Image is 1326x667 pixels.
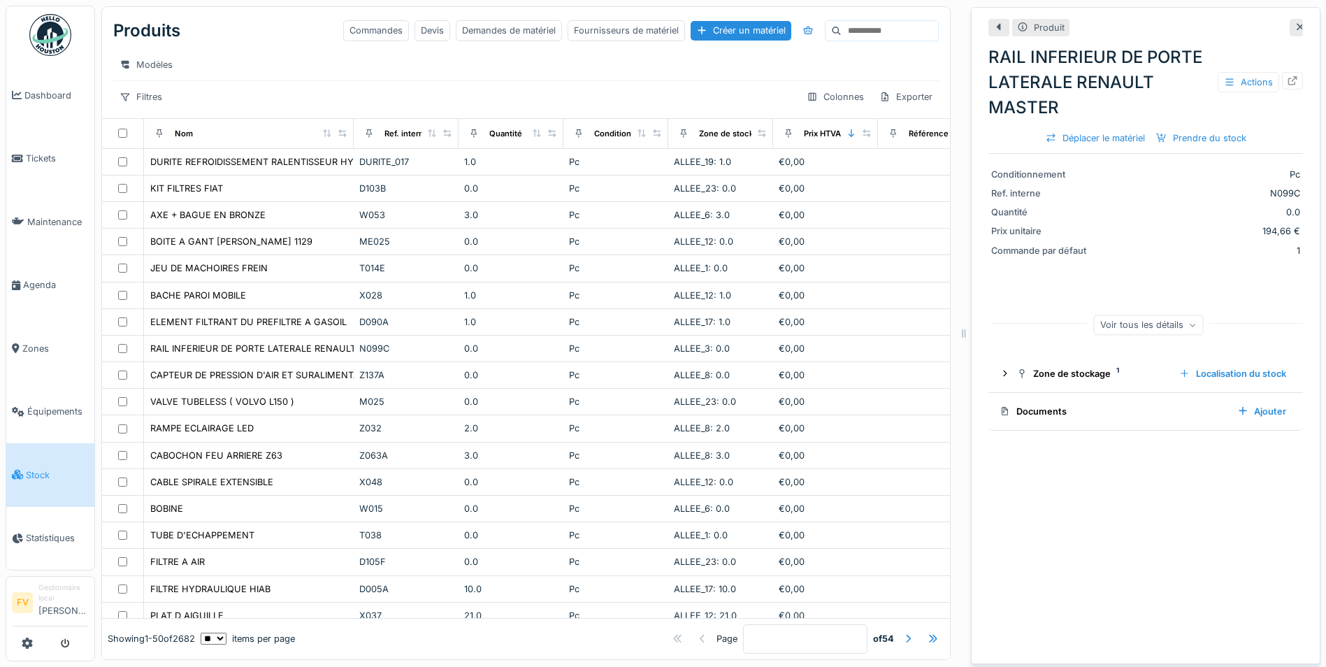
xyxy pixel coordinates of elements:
[26,468,89,482] span: Stock
[991,224,1096,238] div: Prix unitaire
[674,343,730,354] span: ALLEE_3: 0.0
[569,289,663,302] div: Pc
[464,342,558,355] div: 0.0
[569,475,663,489] div: Pc
[113,13,180,49] div: Produits
[674,157,731,167] span: ALLEE_19: 1.0
[674,263,728,273] span: ALLEE_1: 0.0
[464,502,558,515] div: 0.0
[22,342,89,355] span: Zones
[359,155,453,168] div: DURITE_017
[415,20,450,41] div: Devis
[150,475,273,489] div: CABLE SPIRALE EXTENSIBLE
[1102,206,1300,219] div: 0.0
[569,609,663,622] div: Pc
[594,128,661,140] div: Conditionnement
[150,555,205,568] div: FILTRE A AIR
[674,503,730,514] span: ALLEE_6: 0.0
[113,87,168,107] div: Filtres
[359,342,453,355] div: N099C
[674,557,736,567] span: ALLEE_23: 0.0
[779,315,872,329] div: €0,00
[464,315,558,329] div: 1.0
[994,361,1297,387] summary: Zone de stockage1Localisation du stock
[464,235,558,248] div: 0.0
[779,182,872,195] div: €0,00
[150,261,268,275] div: JEU DE MACHOIRES FREIN
[779,208,872,222] div: €0,00
[6,190,94,254] a: Maintenance
[12,592,33,613] li: FV
[464,529,558,542] div: 0.0
[1174,364,1292,383] div: Localisation du stock
[150,502,183,515] div: BOBINE
[150,368,416,382] div: CAPTEUR DE PRESSION D'AIR ET SURALIMENTATION ( MAP )
[113,55,179,75] div: Modèles
[359,582,453,596] div: D005A
[464,155,558,168] div: 1.0
[150,395,294,408] div: VALVE TUBELESS ( VOLVO L150 )
[991,187,1096,200] div: Ref. interne
[779,235,872,248] div: €0,00
[569,315,663,329] div: Pc
[569,449,663,462] div: Pc
[6,507,94,571] a: Statistiques
[674,183,736,194] span: ALLEE_23: 0.0
[359,235,453,248] div: ME025
[674,236,733,247] span: ALLEE_12: 0.0
[150,422,254,435] div: RAMPE ECLAIRAGE LED
[23,278,89,292] span: Agenda
[1102,244,1300,257] div: 1
[150,289,246,302] div: BACHE PAROI MOBILE
[6,317,94,380] a: Zones
[779,368,872,382] div: €0,00
[359,368,453,382] div: Z137A
[464,555,558,568] div: 0.0
[568,20,685,41] div: Fournisseurs de matériel
[873,87,939,107] div: Exporter
[674,450,730,461] span: ALLEE_8: 3.0
[1102,168,1300,181] div: Pc
[909,128,1000,140] div: Référence constructeur
[569,155,663,168] div: Pc
[779,449,872,462] div: €0,00
[343,20,409,41] div: Commandes
[27,405,89,418] span: Équipements
[359,208,453,222] div: W053
[150,609,224,622] div: PLAT D AIGUILLE
[991,206,1096,219] div: Quantité
[6,254,94,317] a: Agenda
[359,261,453,275] div: T014E
[150,529,254,542] div: TUBE D'ECHAPPEMENT
[150,315,347,329] div: ELEMENT FILTRANT DU PREFILTRE A GASOIL
[108,632,195,645] div: Showing 1 - 50 of 2682
[1232,402,1292,421] div: Ajouter
[359,289,453,302] div: X028
[779,609,872,622] div: €0,00
[569,555,663,568] div: Pc
[464,261,558,275] div: 0.0
[779,422,872,435] div: €0,00
[674,290,731,301] span: ALLEE_12: 1.0
[1218,72,1279,92] div: Actions
[150,582,271,596] div: FILTRE HYDRAULIQUE HIAB
[464,609,558,622] div: 21.0
[359,395,453,408] div: M025
[6,127,94,191] a: Tickets
[569,395,663,408] div: Pc
[674,530,728,540] span: ALLEE_1: 0.0
[456,20,562,41] div: Demandes de matériel
[800,87,870,107] div: Colonnes
[569,502,663,515] div: Pc
[6,380,94,444] a: Équipements
[489,128,522,140] div: Quantité
[674,584,736,594] span: ALLEE_17: 10.0
[38,582,89,623] li: [PERSON_NAME]
[359,555,453,568] div: D105F
[359,422,453,435] div: Z032
[27,215,89,229] span: Maintenance
[779,261,872,275] div: €0,00
[24,89,89,102] span: Dashboard
[6,64,94,127] a: Dashboard
[1151,129,1252,148] div: Prendre du stock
